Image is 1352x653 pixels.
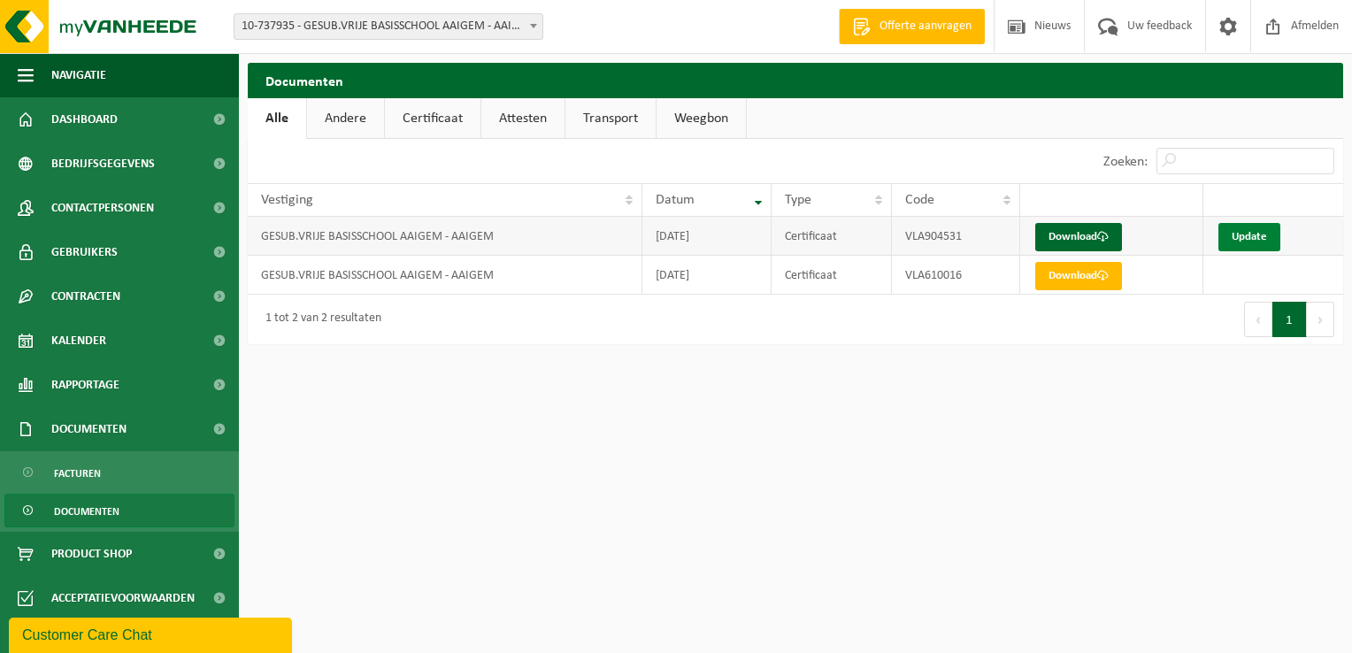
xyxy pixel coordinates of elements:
a: Download [1035,262,1122,290]
span: Contactpersonen [51,186,154,230]
td: VLA610016 [892,256,1020,295]
button: Previous [1244,302,1272,337]
span: Documenten [51,407,127,451]
span: Acceptatievoorwaarden [51,576,195,620]
a: Facturen [4,456,234,489]
button: Next [1307,302,1334,337]
a: Andere [307,98,384,139]
a: Download [1035,223,1122,251]
span: Gebruikers [51,230,118,274]
label: Zoeken: [1103,155,1148,169]
td: Certificaat [772,256,892,295]
span: Rapportage [51,363,119,407]
span: 10-737935 - GESUB.VRIJE BASISSCHOOL AAIGEM - AAIGEM [234,13,543,40]
span: Navigatie [51,53,106,97]
span: Bedrijfsgegevens [51,142,155,186]
td: GESUB.VRIJE BASISSCHOOL AAIGEM - AAIGEM [248,256,642,295]
a: Alle [248,98,306,139]
td: [DATE] [642,217,772,256]
span: Documenten [54,495,119,528]
td: [DATE] [642,256,772,295]
span: Facturen [54,457,101,490]
a: Documenten [4,494,234,527]
a: Update [1218,223,1280,251]
span: Contracten [51,274,120,319]
iframe: chat widget [9,614,296,653]
span: Code [905,193,934,207]
span: Kalender [51,319,106,363]
td: GESUB.VRIJE BASISSCHOOL AAIGEM - AAIGEM [248,217,642,256]
h2: Documenten [248,63,1343,97]
a: Transport [565,98,656,139]
span: Vestiging [261,193,313,207]
span: Type [785,193,811,207]
a: Weegbon [657,98,746,139]
a: Offerte aanvragen [839,9,985,44]
span: Offerte aanvragen [875,18,976,35]
button: 1 [1272,302,1307,337]
div: 1 tot 2 van 2 resultaten [257,303,381,335]
td: VLA904531 [892,217,1020,256]
span: 10-737935 - GESUB.VRIJE BASISSCHOOL AAIGEM - AAIGEM [234,14,542,39]
span: Dashboard [51,97,118,142]
a: Attesten [481,98,565,139]
a: Certificaat [385,98,480,139]
td: Certificaat [772,217,892,256]
span: Datum [656,193,695,207]
span: Product Shop [51,532,132,576]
